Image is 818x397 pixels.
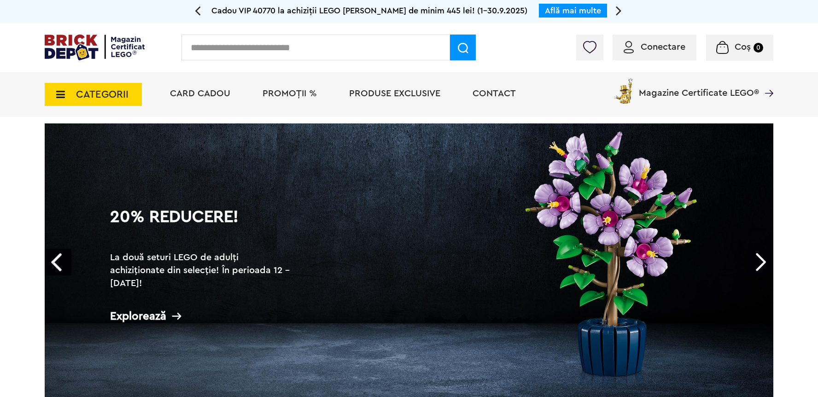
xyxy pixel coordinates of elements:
[76,89,129,99] span: CATEGORII
[735,42,751,52] span: Coș
[473,89,516,98] a: Contact
[45,249,71,275] a: Prev
[110,310,294,322] div: Explorează
[624,42,685,52] a: Conectare
[759,76,773,86] a: Magazine Certificate LEGO®
[110,209,294,242] h1: 20% Reducere!
[170,89,230,98] a: Card Cadou
[349,89,440,98] a: Produse exclusive
[641,42,685,52] span: Conectare
[263,89,317,98] a: PROMOȚII %
[211,6,527,15] span: Cadou VIP 40770 la achiziții LEGO [PERSON_NAME] de minim 445 lei! (1-30.9.2025)
[110,251,294,290] h2: La două seturi LEGO de adulți achiziționate din selecție! În perioada 12 - [DATE]!
[639,76,759,98] span: Magazine Certificate LEGO®
[747,249,773,275] a: Next
[545,6,601,15] a: Află mai multe
[754,43,763,53] small: 0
